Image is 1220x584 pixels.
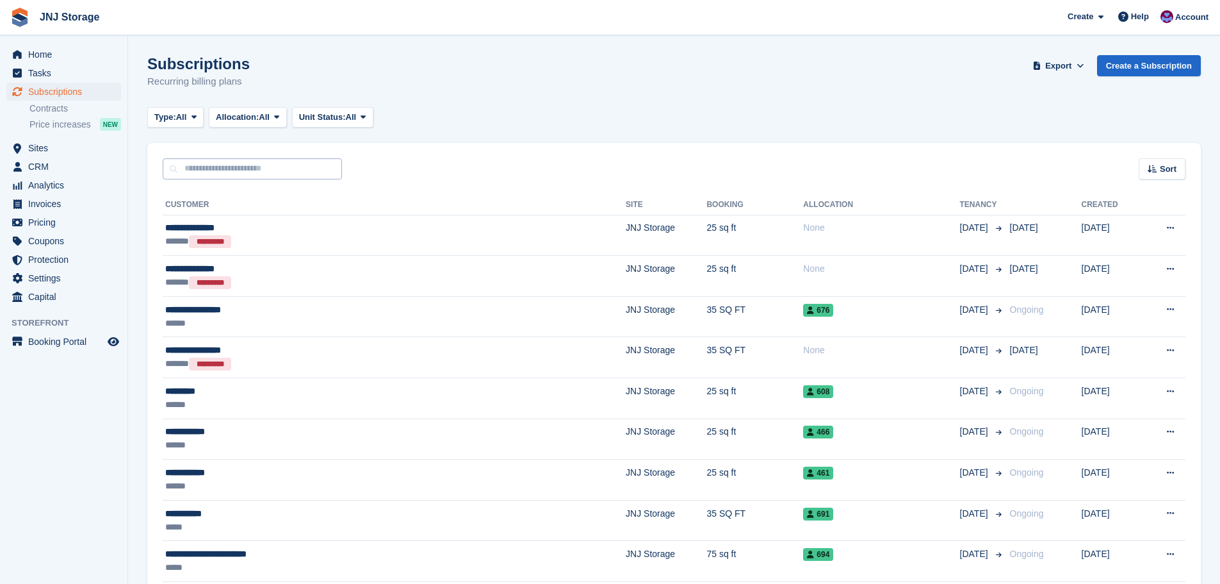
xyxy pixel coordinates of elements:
td: [DATE] [1082,296,1142,337]
span: 691 [803,508,833,521]
span: Coupons [28,232,105,250]
button: Unit Status: All [292,107,373,128]
a: menu [6,213,121,231]
span: Sites [28,139,105,157]
td: [DATE] [1082,256,1142,297]
button: Export [1030,55,1087,76]
a: menu [6,83,121,101]
a: menu [6,139,121,157]
span: [DATE] [1010,263,1038,274]
span: All [259,111,270,124]
span: Tasks [28,64,105,82]
div: None [803,221,959,235]
span: Ongoing [1010,426,1044,437]
td: JNJ Storage [626,296,706,337]
a: menu [6,288,121,306]
td: 75 sq ft [706,541,803,582]
span: Capital [28,288,105,306]
span: [DATE] [960,221,991,235]
span: All [346,111,357,124]
button: Type: All [147,107,204,128]
td: 25 sq ft [706,256,803,297]
span: [DATE] [960,466,991,480]
span: 466 [803,426,833,438]
span: 608 [803,385,833,398]
div: None [803,344,959,357]
span: Price increases [29,119,91,131]
span: Account [1175,11,1208,24]
a: menu [6,176,121,194]
td: [DATE] [1082,378,1142,419]
a: menu [6,232,121,250]
span: Ongoing [1010,549,1044,559]
th: Site [626,195,706,215]
td: JNJ Storage [626,378,706,419]
span: CRM [28,158,105,176]
td: 25 sq ft [706,378,803,419]
a: menu [6,195,121,213]
div: NEW [100,118,121,131]
td: JNJ Storage [626,500,706,541]
td: 25 sq ft [706,215,803,256]
span: Booking Portal [28,333,105,351]
th: Tenancy [960,195,1005,215]
td: 35 SQ FT [706,296,803,337]
td: [DATE] [1082,541,1142,582]
a: JNJ Storage [35,6,104,28]
a: menu [6,333,121,351]
a: Create a Subscription [1097,55,1201,76]
td: JNJ Storage [626,215,706,256]
span: Unit Status: [299,111,346,124]
img: Jonathan Scrase [1160,10,1173,23]
td: 35 SQ FT [706,500,803,541]
span: Settings [28,269,105,287]
th: Booking [706,195,803,215]
td: JNJ Storage [626,419,706,460]
th: Customer [163,195,626,215]
td: JNJ Storage [626,460,706,501]
img: stora-icon-8386f47178a22dfd0bd8f6a31ec36ba5ce8667c1dd55bd0f319d3a0aa187defe.svg [10,8,29,27]
span: Storefront [12,317,127,330]
span: Home [28,46,105,63]
td: JNJ Storage [626,256,706,297]
span: Pricing [28,213,105,231]
td: JNJ Storage [626,337,706,378]
span: [DATE] [960,547,991,561]
a: Contracts [29,103,121,115]
span: Help [1131,10,1149,23]
span: [DATE] [960,425,991,438]
th: Created [1082,195,1142,215]
span: 694 [803,548,833,561]
span: 461 [803,467,833,480]
td: [DATE] [1082,500,1142,541]
p: Recurring billing plans [147,74,250,89]
a: Price increases NEW [29,117,121,131]
span: Invoices [28,195,105,213]
span: Ongoing [1010,305,1044,315]
h1: Subscriptions [147,55,250,72]
a: menu [6,64,121,82]
div: None [803,262,959,276]
span: [DATE] [960,344,991,357]
span: [DATE] [960,385,991,398]
td: [DATE] [1082,337,1142,378]
span: [DATE] [1010,345,1038,355]
td: JNJ Storage [626,541,706,582]
td: 35 SQ FT [706,337,803,378]
span: [DATE] [960,303,991,317]
button: Allocation: All [209,107,287,128]
span: Create [1068,10,1093,23]
span: Sort [1160,163,1176,176]
span: Export [1045,60,1071,72]
span: Analytics [28,176,105,194]
span: Protection [28,251,105,269]
span: Ongoing [1010,386,1044,396]
span: Subscriptions [28,83,105,101]
a: menu [6,251,121,269]
span: [DATE] [960,262,991,276]
span: [DATE] [960,507,991,521]
th: Allocation [803,195,959,215]
span: 676 [803,304,833,317]
a: menu [6,46,121,63]
span: Ongoing [1010,467,1044,478]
